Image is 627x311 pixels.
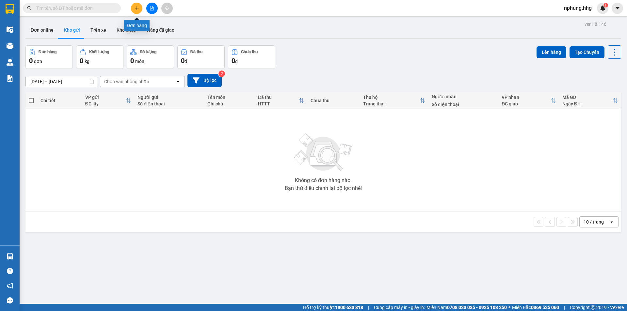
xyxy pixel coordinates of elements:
[447,305,507,310] strong: 0708 023 035 - 0935 103 250
[508,306,510,309] span: ⚪️
[185,59,187,64] span: đ
[190,50,202,54] div: Đã thu
[562,95,613,100] div: Mã GD
[228,45,275,69] button: Chưa thu0đ
[40,98,78,103] div: Chi tiết
[295,178,352,183] div: Không có đơn hàng nào.
[82,92,135,109] th: Toggle SortBy
[609,219,614,225] svg: open
[335,305,363,310] strong: 1900 633 818
[591,305,595,310] span: copyright
[502,101,551,106] div: ĐC giao
[564,304,565,311] span: |
[512,304,559,311] span: Miền Bắc
[235,59,238,64] span: đ
[585,21,606,28] div: ver 1.8.146
[85,95,126,100] div: VP gửi
[36,5,113,12] input: Tìm tên, số ĐT hoặc mã đơn
[368,304,369,311] span: |
[562,101,613,106] div: Ngày ĐH
[426,304,507,311] span: Miền Nam
[85,59,89,64] span: kg
[130,57,134,65] span: 0
[135,6,139,10] span: plus
[161,3,173,14] button: aim
[34,59,42,64] span: đơn
[502,95,551,100] div: VP nhận
[537,46,566,58] button: Lên hàng
[374,304,425,311] span: Cung cấp máy in - giấy in:
[363,101,420,106] div: Trạng thái
[7,283,13,289] span: notification
[207,95,251,100] div: Tên món
[7,42,13,49] img: warehouse-icon
[6,4,14,14] img: logo-vxr
[59,22,85,38] button: Kho gửi
[600,5,606,11] img: icon-new-feature
[258,101,299,106] div: HTTT
[76,45,123,69] button: Khối lượng0kg
[303,304,363,311] span: Hỗ trợ kỹ thuật:
[7,75,13,82] img: solution-icon
[177,45,225,69] button: Đã thu0đ
[218,70,225,77] sup: 2
[207,101,251,106] div: Ghi chú
[311,98,357,103] div: Chưa thu
[432,94,495,99] div: Người nhận
[7,59,13,66] img: warehouse-icon
[603,3,608,8] sup: 1
[104,78,149,85] div: Chọn văn phòng nhận
[7,268,13,274] span: question-circle
[25,45,73,69] button: Đơn hàng0đơn
[181,57,185,65] span: 0
[291,130,356,175] img: svg+xml;base64,PHN2ZyBjbGFzcz0ibGlzdC1wbHVnX19zdmciIHhtbG5zPSJodHRwOi8vd3d3LnczLm9yZy8yMDAwL3N2Zy...
[187,74,222,87] button: Bộ lọc
[26,76,97,87] input: Select a date range.
[80,57,83,65] span: 0
[363,95,420,100] div: Thu hộ
[165,6,169,10] span: aim
[85,101,126,106] div: ĐC lấy
[85,22,111,38] button: Trên xe
[150,6,154,10] span: file-add
[29,57,33,65] span: 0
[124,20,150,31] div: Đơn hàng
[140,50,156,54] div: Số lượng
[615,5,620,11] span: caret-down
[559,4,597,12] span: nphung.hhg
[498,92,559,109] th: Toggle SortBy
[127,45,174,69] button: Số lượng0món
[255,92,307,109] th: Toggle SortBy
[360,92,428,109] th: Toggle SortBy
[612,3,623,14] button: caret-down
[584,219,604,225] div: 10 / trang
[232,57,235,65] span: 0
[142,22,180,38] button: Hàng đã giao
[89,50,109,54] div: Khối lượng
[175,79,181,84] svg: open
[559,92,621,109] th: Toggle SortBy
[7,253,13,260] img: warehouse-icon
[432,102,495,107] div: Số điện thoại
[531,305,559,310] strong: 0369 525 060
[25,22,59,38] button: Đơn online
[570,46,604,58] button: Tạo Chuyến
[137,95,201,100] div: Người gửi
[146,3,158,14] button: file-add
[111,22,142,38] button: Kho nhận
[137,101,201,106] div: Số điện thoại
[258,95,299,100] div: Đã thu
[285,186,362,191] div: Bạn thử điều chỉnh lại bộ lọc nhé!
[604,3,607,8] span: 1
[241,50,258,54] div: Chưa thu
[7,26,13,33] img: warehouse-icon
[27,6,32,10] span: search
[39,50,56,54] div: Đơn hàng
[7,297,13,303] span: message
[135,59,144,64] span: món
[131,3,142,14] button: plus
